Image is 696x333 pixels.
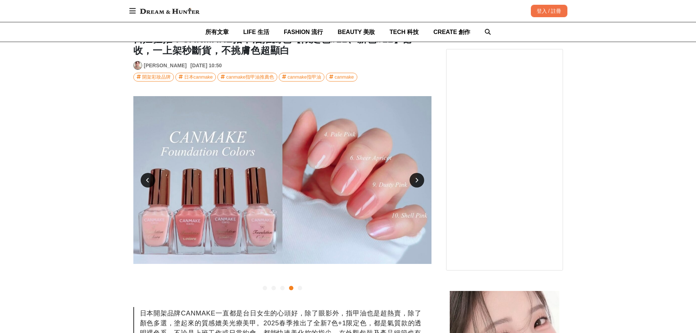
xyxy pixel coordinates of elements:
[335,73,354,81] div: canmake
[175,73,216,82] a: 日本canmake
[284,22,323,42] a: FASHION 流行
[433,22,470,42] a: CREATE 創作
[389,22,419,42] a: TECH 科技
[133,61,142,70] a: Avatar
[338,29,375,35] span: BEAUTY 美妝
[142,73,171,81] div: 開架彩妝品牌
[389,29,419,35] span: TECH 科技
[338,22,375,42] a: BEAUTY 美妝
[243,29,269,35] span: LIFE 生活
[205,29,229,35] span: 所有文章
[288,73,321,81] div: canmake指甲油
[205,22,229,42] a: 所有文章
[326,73,357,82] a: canmake
[133,34,431,56] h1: 日妞狂推！CANMAKE指甲油推薦色【限定色#11、新色#12】必收，一上架秒斷貨，不挑膚色超顯白
[226,73,274,81] div: canmake指甲油推薦色
[217,73,277,82] a: canmake指甲油推薦色
[531,5,567,17] div: 登入 / 註冊
[134,61,142,69] img: Avatar
[433,29,470,35] span: CREATE 創作
[284,29,323,35] span: FASHION 流行
[243,22,269,42] a: LIFE 生活
[190,62,222,69] div: [DATE] 10:50
[144,62,187,69] a: [PERSON_NAME]
[136,4,203,18] img: Dream & Hunter
[133,96,431,264] img: 6fd6cb3e-710e-4e10-a47d-976b89897214.jpg
[279,73,324,82] a: canmake指甲油
[184,73,213,81] div: 日本canmake
[133,73,174,82] a: 開架彩妝品牌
